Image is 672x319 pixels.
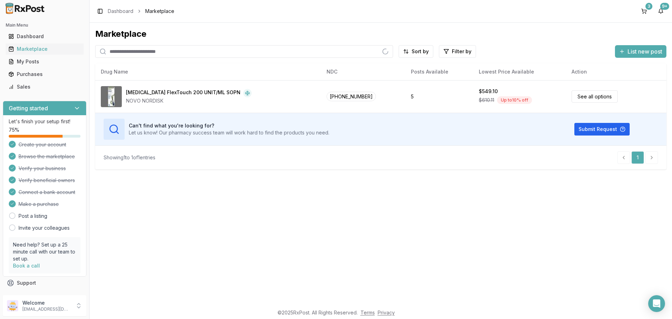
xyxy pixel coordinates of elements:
[615,49,666,56] a: List new post
[321,63,405,80] th: NDC
[9,118,80,125] p: Let's finish your setup first!
[473,63,566,80] th: Lowest Price Available
[3,3,48,14] img: RxPost Logo
[479,88,498,95] div: $549.10
[572,90,618,103] a: See all options
[9,104,48,112] h3: Getting started
[3,277,86,289] button: Support
[19,213,47,220] a: Post a listing
[6,30,84,43] a: Dashboard
[101,86,122,107] img: Tresiba FlexTouch 200 UNIT/ML SOPN
[638,6,650,17] button: 3
[6,43,84,55] a: Marketplace
[145,8,174,15] span: Marketplace
[412,48,429,55] span: Sort by
[574,123,630,136] button: Submit Request
[22,299,71,306] p: Welcome
[3,56,86,67] button: My Posts
[19,165,66,172] span: Verify your business
[22,306,71,312] p: [EMAIL_ADDRESS][DOMAIN_NAME]
[19,141,66,148] span: Create your account
[360,310,375,315] a: Terms
[9,126,19,133] span: 75 %
[497,96,532,104] div: Up to 10 % off
[660,3,669,10] div: 9+
[3,31,86,42] button: Dashboard
[129,122,329,129] h3: Can't find what you're looking for?
[104,154,155,161] div: Showing 1 to 1 of 1 entries
[327,92,376,101] span: [PHONE_NUMBER]
[17,292,41,299] span: Feedback
[615,45,666,58] button: List new post
[8,71,81,78] div: Purchases
[6,81,84,93] a: Sales
[6,55,84,68] a: My Posts
[3,81,86,92] button: Sales
[655,6,666,17] button: 9+
[631,151,644,164] a: 1
[19,201,59,208] span: Make a purchase
[399,45,433,58] button: Sort by
[19,224,70,231] a: Invite your colleagues
[405,63,473,80] th: Posts Available
[13,263,40,269] a: Book a call
[3,43,86,55] button: Marketplace
[6,22,84,28] h2: Main Menu
[108,8,133,15] a: Dashboard
[19,189,75,196] span: Connect a bank account
[6,68,84,81] a: Purchases
[95,28,666,40] div: Marketplace
[19,177,75,184] span: Verify beneficial owners
[95,63,321,80] th: Drug Name
[8,83,81,90] div: Sales
[628,47,662,56] span: List new post
[617,151,658,164] nav: pagination
[648,295,665,312] div: Open Intercom Messenger
[129,129,329,136] p: Let us know! Our pharmacy success team will work hard to find the products you need.
[8,46,81,53] div: Marketplace
[108,8,174,15] nav: breadcrumb
[7,300,18,311] img: User avatar
[126,89,240,97] div: [MEDICAL_DATA] FlexTouch 200 UNIT/ML SOPN
[645,3,652,10] div: 3
[13,241,76,262] p: Need help? Set up a 25 minute call with our team to set up.
[439,45,476,58] button: Filter by
[8,58,81,65] div: My Posts
[3,289,86,302] button: Feedback
[405,80,473,113] td: 5
[452,48,471,55] span: Filter by
[3,69,86,80] button: Purchases
[378,310,395,315] a: Privacy
[126,97,252,104] div: NOVO NORDISK
[8,33,81,40] div: Dashboard
[19,153,75,160] span: Browse the marketplace
[566,63,666,80] th: Action
[479,97,494,104] span: $610.11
